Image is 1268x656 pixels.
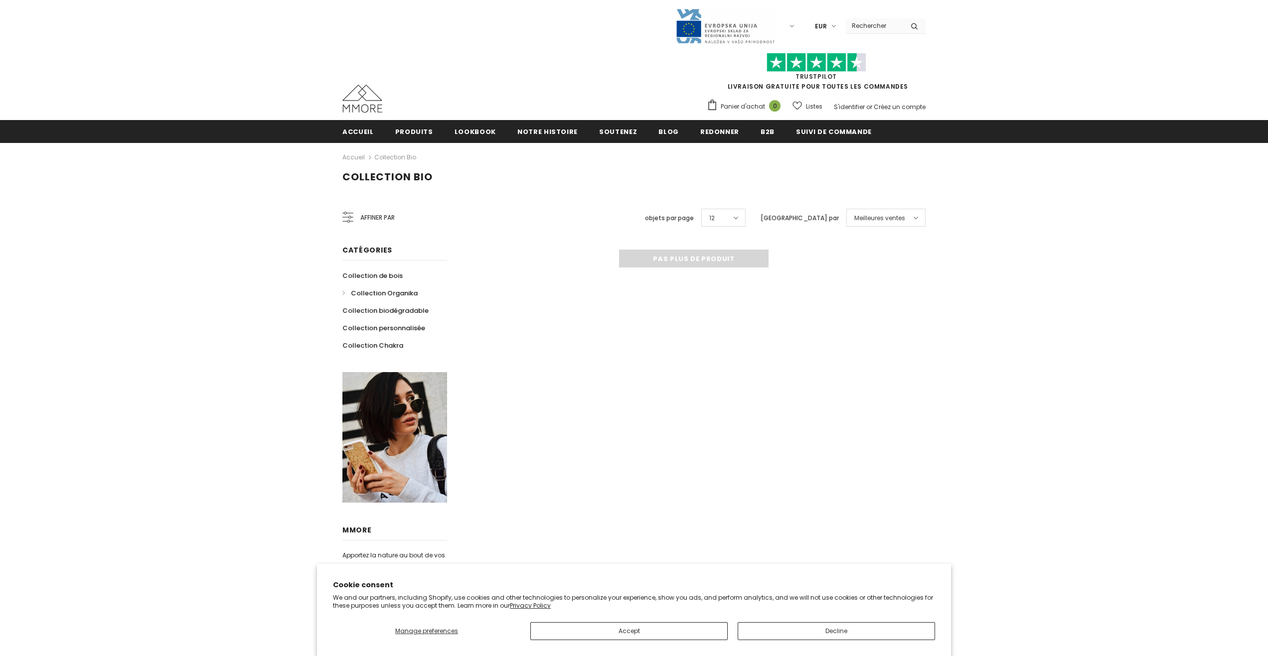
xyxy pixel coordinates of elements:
p: We and our partners, including Shopify, use cookies and other technologies to personalize your ex... [333,594,935,609]
h2: Cookie consent [333,580,935,590]
span: LIVRAISON GRATUITE POUR TOUTES LES COMMANDES [707,57,926,91]
a: Collection de bois [342,267,403,284]
a: Notre histoire [517,120,578,142]
a: Collection biodégradable [342,302,429,319]
a: Créez un compte [874,103,926,111]
span: Lookbook [455,127,496,136]
span: Accueil [342,127,374,136]
a: Redonner [700,120,739,142]
a: Collection Organika [342,284,418,302]
img: Cas MMORE [342,85,382,113]
img: Javni Razpis [675,8,775,44]
img: Faites confiance aux étoiles pilotes [767,53,866,72]
a: Collection Chakra [342,337,403,354]
span: or [866,103,872,111]
span: MMORE [342,525,372,535]
button: Decline [738,622,935,640]
a: Accueil [342,120,374,142]
span: Produits [395,127,433,136]
span: Collection biodégradable [342,306,429,315]
span: B2B [761,127,775,136]
span: Collection Bio [342,170,433,184]
button: Accept [530,622,728,640]
span: EUR [815,21,827,31]
span: Blog [658,127,679,136]
span: soutenez [599,127,637,136]
a: soutenez [599,120,637,142]
span: Catégories [342,245,392,255]
label: objets par page [645,213,694,223]
a: Listes [792,98,822,115]
a: Lookbook [455,120,496,142]
span: Manage preferences [395,627,458,635]
a: Produits [395,120,433,142]
span: Panier d'achat [721,102,765,112]
span: Suivi de commande [796,127,872,136]
span: Collection Chakra [342,341,403,350]
button: Manage preferences [333,622,520,640]
a: Javni Razpis [675,21,775,30]
a: Panier d'achat 0 [707,99,786,114]
span: Collection personnalisée [342,323,425,333]
label: [GEOGRAPHIC_DATA] par [761,213,839,223]
a: Suivi de commande [796,120,872,142]
input: Search Site [846,18,903,33]
span: Redonner [700,127,739,136]
span: Notre histoire [517,127,578,136]
span: Collection de bois [342,271,403,280]
a: Blog [658,120,679,142]
a: Collection personnalisée [342,319,425,337]
span: Affiner par [360,212,395,223]
span: Meilleures ventes [854,213,905,223]
span: 0 [769,100,781,112]
a: B2B [761,120,775,142]
a: TrustPilot [795,72,837,81]
a: S'identifier [834,103,865,111]
span: 12 [709,213,715,223]
span: Collection Organika [351,288,418,298]
a: Privacy Policy [510,601,551,610]
a: Collection Bio [374,153,416,161]
a: Accueil [342,151,365,163]
span: Listes [806,102,822,112]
